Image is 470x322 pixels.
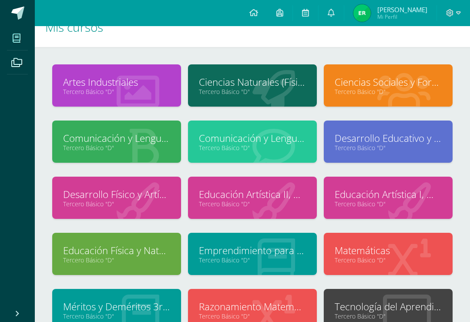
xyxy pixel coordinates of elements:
a: Tercero Básico "D" [335,256,442,264]
a: Tercero Básico "D" [63,200,170,208]
a: Educación Artística II, Artes Plásticas [199,188,306,201]
a: Tercero Básico "D" [199,256,306,264]
span: [PERSON_NAME] [377,5,427,14]
a: Educación Física y Natación [63,244,170,257]
a: Artes Industriales [63,75,170,89]
a: Tercero Básico "D" [335,312,442,320]
a: Desarrollo Físico y Artístico (Extracurricular) [63,188,170,201]
a: Tercero Básico "D" [199,312,306,320]
a: Tercero Básico "D" [335,87,442,96]
a: Tercero Básico "D" [63,256,170,264]
span: Mi Perfil [377,13,427,20]
a: Emprendimiento para la Productividad [199,244,306,257]
a: Tercero Básico "D" [335,200,442,208]
a: Ciencias Naturales (Física Fundamental) [199,75,306,89]
a: Tercero Básico "D" [199,87,306,96]
a: Educación Artística I, Música y Danza [335,188,442,201]
a: Tercero Básico "D" [335,144,442,152]
a: Tercero Básico "D" [199,144,306,152]
a: Tercero Básico "D" [199,200,306,208]
a: Méritos y Deméritos 3ro. Básico "D" [63,300,170,313]
img: 5dbbd093f78b49a3657c715b2bbd5be6.png [353,4,371,22]
a: Tercero Básico "D" [63,312,170,320]
a: Ciencias Sociales y Formación Ciudadana e Interculturalidad [335,75,442,89]
a: Comunicación y Lenguaje, Idioma Español [63,131,170,145]
a: Razonamiento Matemático [199,300,306,313]
a: Comunicación y Lenguaje, Idioma Extranjero Inglés [199,131,306,145]
a: Tercero Básico "D" [63,87,170,96]
a: Matemáticas [335,244,442,257]
span: Mis cursos [45,19,103,35]
a: Desarrollo Educativo y Proyecto de Vida [335,131,442,145]
a: Tecnología del Aprendizaje y la Comunicación (TIC) [335,300,442,313]
a: Tercero Básico "D" [63,144,170,152]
